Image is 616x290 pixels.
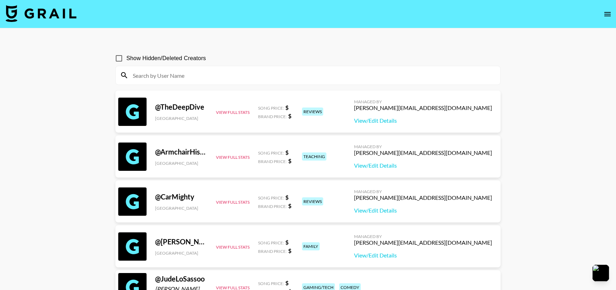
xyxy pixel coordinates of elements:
strong: $ [285,194,289,201]
span: Song Price: [258,240,284,245]
div: @ ArmchairHistorian [155,147,207,156]
div: @ TheDeepDive [155,103,207,111]
span: Song Price: [258,195,284,201]
strong: $ [285,149,289,156]
img: Grail Talent [6,5,76,22]
a: View/Edit Details [354,162,492,169]
div: @ CarMighty [155,192,207,201]
span: Brand Price: [258,249,287,254]
a: View/Edit Details [354,252,492,259]
span: Show Hidden/Deleted Creators [126,54,206,63]
span: Brand Price: [258,204,287,209]
strong: $ [288,112,291,119]
div: Managed By [354,234,492,239]
span: Song Price: [258,150,284,156]
div: [PERSON_NAME][EMAIL_ADDRESS][DOMAIN_NAME] [354,104,492,111]
div: [PERSON_NAME][EMAIL_ADDRESS][DOMAIN_NAME] [354,194,492,201]
button: View Full Stats [216,110,250,115]
strong: $ [288,202,291,209]
div: Managed By [354,189,492,194]
div: teaching [302,152,326,161]
div: Managed By [354,144,492,149]
div: [GEOGRAPHIC_DATA] [155,116,207,121]
strong: $ [285,279,289,286]
input: Search by User Name [129,70,496,81]
div: family [302,242,320,250]
div: reviews [302,108,323,116]
strong: $ [288,247,291,254]
button: View Full Stats [216,155,250,160]
span: Brand Price: [258,159,287,164]
a: View/Edit Details [354,117,492,124]
strong: $ [285,239,289,245]
span: Song Price: [258,281,284,286]
div: @ [PERSON_NAME] [155,237,207,246]
button: View Full Stats [216,199,250,205]
strong: $ [285,104,289,111]
div: [GEOGRAPHIC_DATA] [155,161,207,166]
div: [GEOGRAPHIC_DATA] [155,205,207,211]
a: View/Edit Details [354,207,492,214]
div: reviews [302,197,323,205]
span: Brand Price: [258,114,287,119]
div: [PERSON_NAME][EMAIL_ADDRESS][DOMAIN_NAME] [354,239,492,246]
button: View Full Stats [216,244,250,250]
div: Managed By [354,99,492,104]
div: @ JudeLoSassoo [155,274,207,283]
button: open drawer [600,7,615,21]
span: Song Price: [258,105,284,111]
div: [PERSON_NAME][EMAIL_ADDRESS][DOMAIN_NAME] [354,149,492,156]
strong: $ [288,157,291,164]
div: [GEOGRAPHIC_DATA] [155,250,207,256]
